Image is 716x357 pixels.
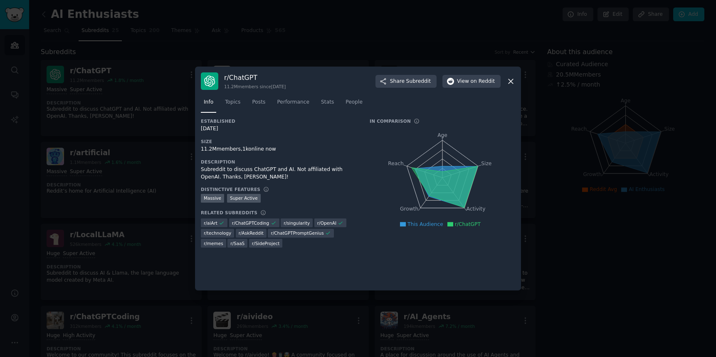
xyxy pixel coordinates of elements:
span: Share [390,78,431,85]
span: Topics [225,99,240,106]
span: This Audience [407,221,443,227]
div: 11.2M members, 1k online now [201,146,358,153]
span: r/ memes [204,240,223,246]
a: Info [201,96,216,113]
h3: In Comparison [370,118,411,124]
span: r/ technology [204,230,231,236]
h3: Distinctive Features [201,186,260,192]
div: Massive [201,194,224,203]
span: on Reddit [471,78,495,85]
span: r/ SideProject [252,240,280,246]
span: Posts [252,99,265,106]
span: r/ChatGPT [455,221,481,227]
a: Posts [249,96,268,113]
span: r/ ChatGPTCoding [232,220,269,226]
h3: Established [201,118,358,124]
span: Info [204,99,213,106]
span: People [346,99,363,106]
a: Stats [318,96,337,113]
span: View [457,78,495,85]
h3: r/ ChatGPT [224,73,286,82]
button: Viewon Reddit [442,75,501,88]
h3: Related Subreddits [201,210,257,216]
tspan: Reach [388,161,404,166]
img: ChatGPT [201,72,218,90]
span: r/ aiArt [204,220,217,226]
span: r/ SaaS [230,240,244,246]
span: Stats [321,99,334,106]
h3: Description [201,159,358,165]
a: Topics [222,96,243,113]
tspan: Growth [400,206,418,212]
span: Subreddit [406,78,431,85]
a: People [343,96,365,113]
div: Super Active [227,194,261,203]
div: Subreddit to discuss ChatGPT and AI. Not affiliated with OpenAI. Thanks, [PERSON_NAME]! [201,166,358,181]
button: ShareSubreddit [375,75,437,88]
span: r/ AskReddit [239,230,264,236]
div: [DATE] [201,125,358,133]
span: r/ OpenAI [317,220,336,226]
tspan: Activity [467,206,486,212]
span: Performance [277,99,309,106]
tspan: Size [481,161,491,166]
span: r/ singularity [284,220,310,226]
tspan: Age [437,132,447,138]
span: r/ ChatGPTPromptGenius [271,230,323,236]
h3: Size [201,139,358,144]
div: 11.2M members since [DATE] [224,84,286,89]
a: Performance [274,96,312,113]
